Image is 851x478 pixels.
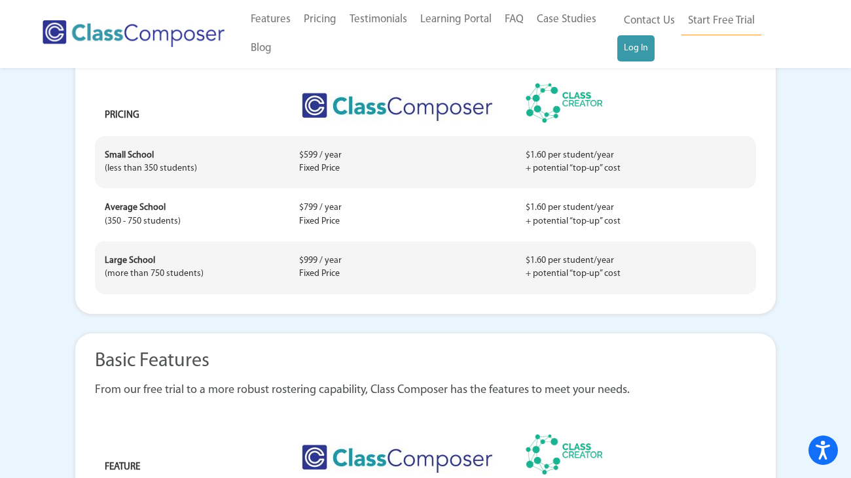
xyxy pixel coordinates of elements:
[617,7,799,61] nav: Header Menu
[299,254,342,281] p: $999 / year Fixed Price
[297,5,343,34] a: Pricing
[105,109,139,123] p: PRICING
[43,20,225,47] img: Class Composer
[105,150,154,160] strong: Small School
[526,201,621,228] p: $1.60 per student/year + potential “top-up” cost
[343,5,414,34] a: Testimonials
[526,254,621,281] p: $1.60 per student/year + potential “top-up” cost
[617,35,655,61] a: Log In
[105,460,140,475] p: FEATURE
[105,203,166,213] strong: Average School
[299,442,496,475] img: classcomp logo no tag
[617,7,681,35] a: Contact Us
[526,83,611,123] img: class creator
[414,5,498,34] a: Learning Portal
[681,7,761,36] a: Start Free Trial
[105,256,155,265] strong: Large School
[105,201,181,228] p: (350 - 750 students)
[498,5,530,34] a: FAQ
[95,351,209,371] span: Basic Features
[299,149,342,176] p: $599 / year Fixed Price
[105,254,204,281] p: (more than 750 students)
[105,149,197,176] p: (less than 350 students)
[530,5,603,34] a: Case Studies
[526,149,621,176] p: $1.60 per student/year + potential “top-up” cost
[526,434,611,474] img: class creator
[299,90,496,123] img: classcomp logo no tag
[299,201,342,228] p: $799 / year Fixed Price
[95,382,630,399] p: From our free trial to a more robust rostering capability, Class Composer has the features to mee...
[244,5,617,63] nav: Header Menu
[244,5,297,34] a: Features
[244,34,278,63] a: Blog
